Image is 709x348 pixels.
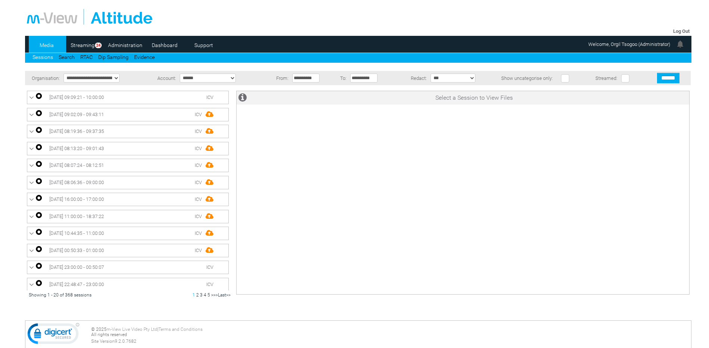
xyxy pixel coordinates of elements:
td: Organisation: [25,71,62,85]
span: Showing 1 - 20 of 368 sessions [29,292,92,298]
span: ICV [195,196,202,202]
span: ICV [195,214,202,219]
span: [DATE] 09:09:21 - 10:00:00 [49,94,104,100]
span: 1 [192,292,195,298]
span: [DATE] 08:19:36 - 09:37:35 [49,128,104,134]
span: [DATE] 08:06:36 - 09:00:00 [49,180,104,185]
div: Site Version [91,339,689,344]
a: [DATE] 22:48:47 - 23:00:00 [29,280,226,289]
span: 9.2.0.7682 [115,339,136,344]
a: >> [213,292,218,298]
a: 2 [196,292,199,298]
img: ic_autorecord.png [36,161,42,167]
a: Support [186,40,222,51]
a: Search [59,54,75,60]
a: [DATE] 08:06:36 - 09:00:00 [29,178,226,187]
a: [DATE] 08:19:36 - 09:37:35 [29,127,226,136]
td: Select a Session to View Files [259,91,689,105]
img: ic_autorecord.png [36,195,42,201]
a: Dip Sampling [98,54,129,60]
a: RTAC [80,54,93,60]
td: Redact: [392,71,429,85]
a: [DATE] 08:13:20 - 09:01:43 [29,144,226,153]
div: © 2025 | All rights reserved [91,327,689,344]
span: [DATE] 11:00:00 - 18:37:22 [49,214,104,219]
span: ICV [195,180,202,185]
span: ICV [195,128,202,134]
span: [DATE] 08:07:24 - 08:12:51 [49,162,104,168]
img: ic_autorecord.png [36,280,42,286]
a: [DATE] 09:02:09 - 09:43:11 [29,110,226,119]
img: ic_autorecord.png [36,144,42,150]
td: From: [268,71,290,85]
a: Streaming [68,40,98,51]
span: ICV [195,112,202,117]
span: ICV [195,162,202,168]
a: Last>> [218,292,231,298]
img: bell24.png [676,40,685,49]
a: [DATE] 11:00:00 - 18:37:22 [29,212,226,221]
span: [DATE] 16:00:00 - 17:00:00 [49,196,104,202]
span: ICV [195,230,202,236]
span: Streamed: [595,75,617,81]
span: [DATE] 08:13:20 - 09:01:43 [49,146,104,151]
span: 24 [95,43,102,48]
span: ICV [206,94,213,100]
span: ICV [206,264,213,270]
a: [DATE] 00:50:33 - 01:00:00 [29,246,226,255]
a: 4 [204,292,206,298]
a: Media [29,40,65,51]
span: [DATE] 23:00:00 - 00:50:07 [49,264,104,270]
img: ic_autorecord.png [36,178,42,184]
span: [DATE] 00:50:33 - 01:00:00 [49,248,104,253]
img: ic_autorecord.png [36,263,42,269]
span: [DATE] 22:48:47 - 23:00:00 [49,282,104,287]
img: ic_autorecord.png [36,229,42,235]
a: Log Out [673,28,690,34]
span: [DATE] 10:44:35 - 11:00:00 [49,230,104,236]
img: ic_autorecord.png [36,212,42,218]
img: ic_autorecord.png [36,110,42,116]
a: > [211,292,213,298]
span: ICV [195,146,202,151]
a: 5 [207,292,210,298]
a: [DATE] 08:07:24 - 08:12:51 [29,161,226,170]
img: ic_autorecord.png [36,127,42,133]
a: Administration [107,40,144,51]
span: ICV [206,282,213,287]
td: Account: [146,71,178,85]
a: m-View Live Video Pty Ltd [107,327,157,332]
img: ic_autorecord.png [36,93,42,99]
img: ic_autorecord.png [36,246,42,252]
a: Evidence [134,54,155,60]
td: To: [334,71,348,85]
span: Welcome, Orgil Tsogoo (Administrator) [588,41,670,47]
a: [DATE] 23:00:00 - 00:50:07 [29,263,226,272]
a: Sessions [33,54,53,60]
img: DigiCert Secured Site Seal [27,323,80,348]
a: Terms and Conditions [158,327,203,332]
span: Show uncategorise only: [501,75,553,81]
a: [DATE] 09:09:21 - 10:00:00 [29,93,226,102]
span: ICV [195,248,202,253]
a: [DATE] 10:44:35 - 11:00:00 [29,229,226,238]
a: [DATE] 16:00:00 - 17:00:00 [29,195,226,204]
a: 3 [200,292,203,298]
span: [DATE] 09:02:09 - 09:43:11 [49,112,104,117]
a: Dashboard [147,40,183,51]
